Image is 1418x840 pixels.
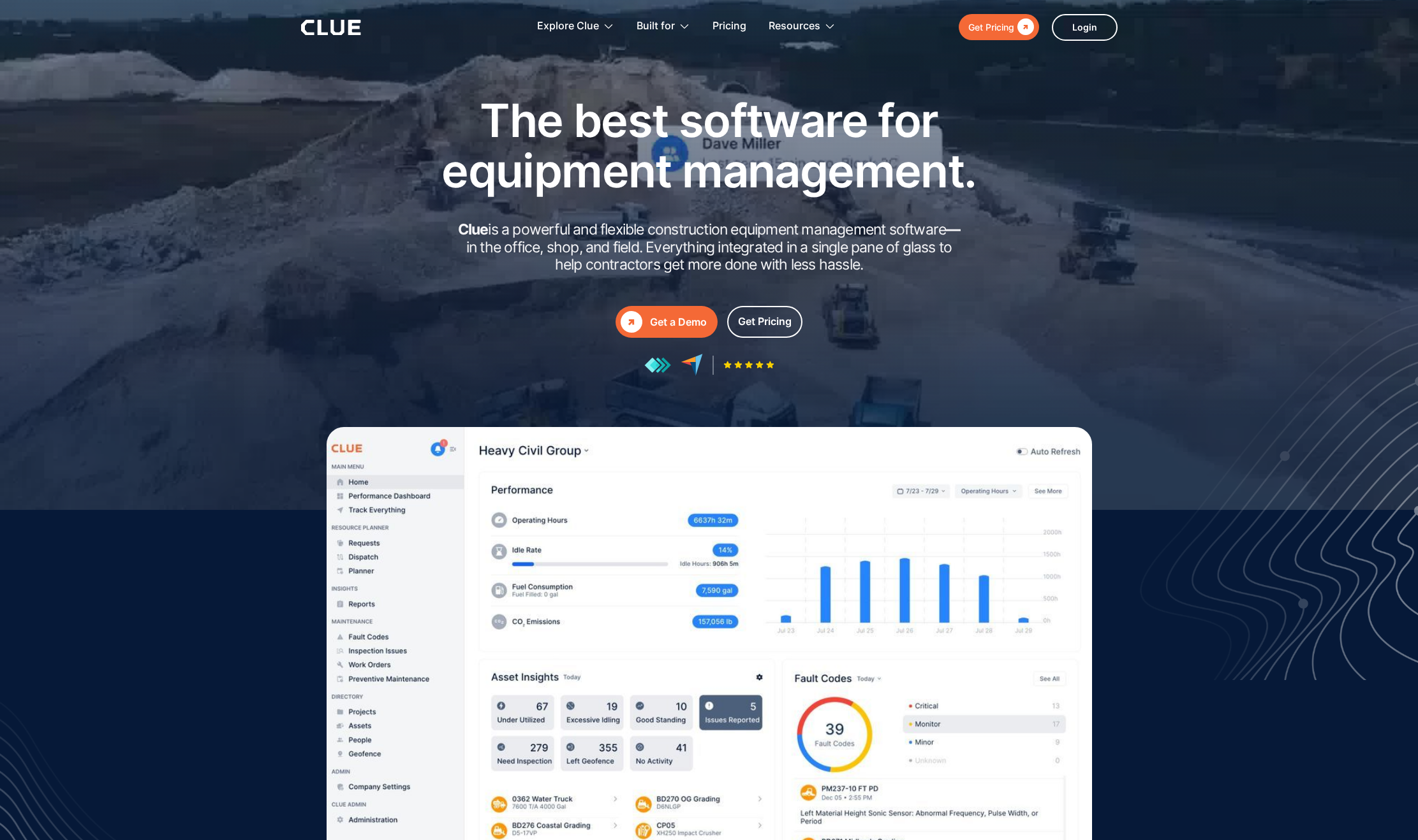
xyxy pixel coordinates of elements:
div: Get Pricing [738,314,792,329]
div: Get Pricing [968,19,1014,35]
img: reviews at getapp [644,357,671,373]
a: Pricing [713,6,746,47]
div: Resources [769,6,820,47]
a: Get Pricing [727,306,802,338]
a: Get Pricing [959,14,1039,40]
a: Login [1052,14,1118,41]
div: Built for [637,6,675,47]
strong: Clue [458,221,489,238]
div: Built for [637,6,690,47]
div: Explore Clue [537,6,599,47]
a: Get a Demo [616,306,718,338]
div:  [1014,19,1034,35]
img: Five-star rating icon [723,361,774,369]
div: Get a Demo [650,314,707,330]
h2: is a powerful and flexible construction equipment management software in the office, shop, and fi... [454,221,964,274]
strong: — [946,221,960,238]
img: reviews at capterra [681,354,703,376]
div: Explore Clue [537,6,614,47]
img: Design for fleet management software [1136,302,1418,680]
div: Resources [769,6,836,47]
div:  [621,311,642,333]
h1: The best software for equipment management. [422,95,996,196]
